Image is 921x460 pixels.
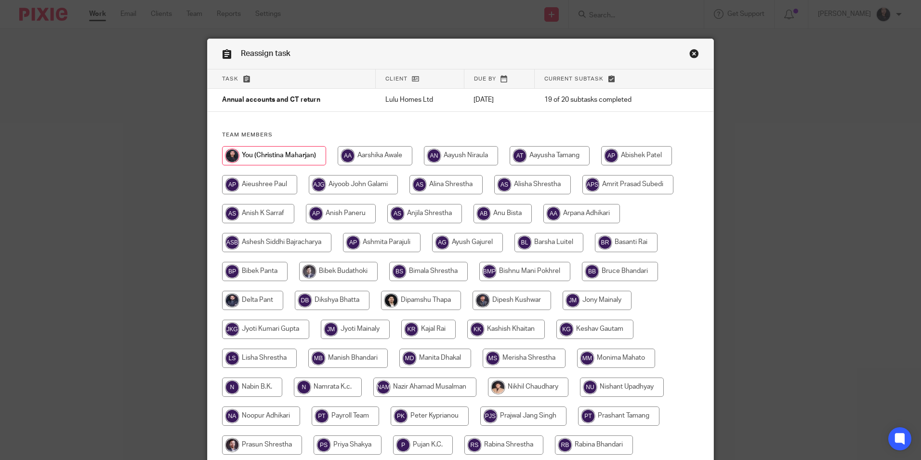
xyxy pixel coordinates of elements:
[535,89,675,112] td: 19 of 20 subtasks completed
[385,76,408,81] span: Client
[222,97,320,104] span: Annual accounts and CT return
[222,131,699,139] h4: Team members
[474,95,525,105] p: [DATE]
[222,76,238,81] span: Task
[385,95,455,105] p: Lulu Homes Ltd
[474,76,496,81] span: Due by
[689,49,699,62] a: Close this dialog window
[241,50,290,57] span: Reassign task
[544,76,604,81] span: Current subtask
